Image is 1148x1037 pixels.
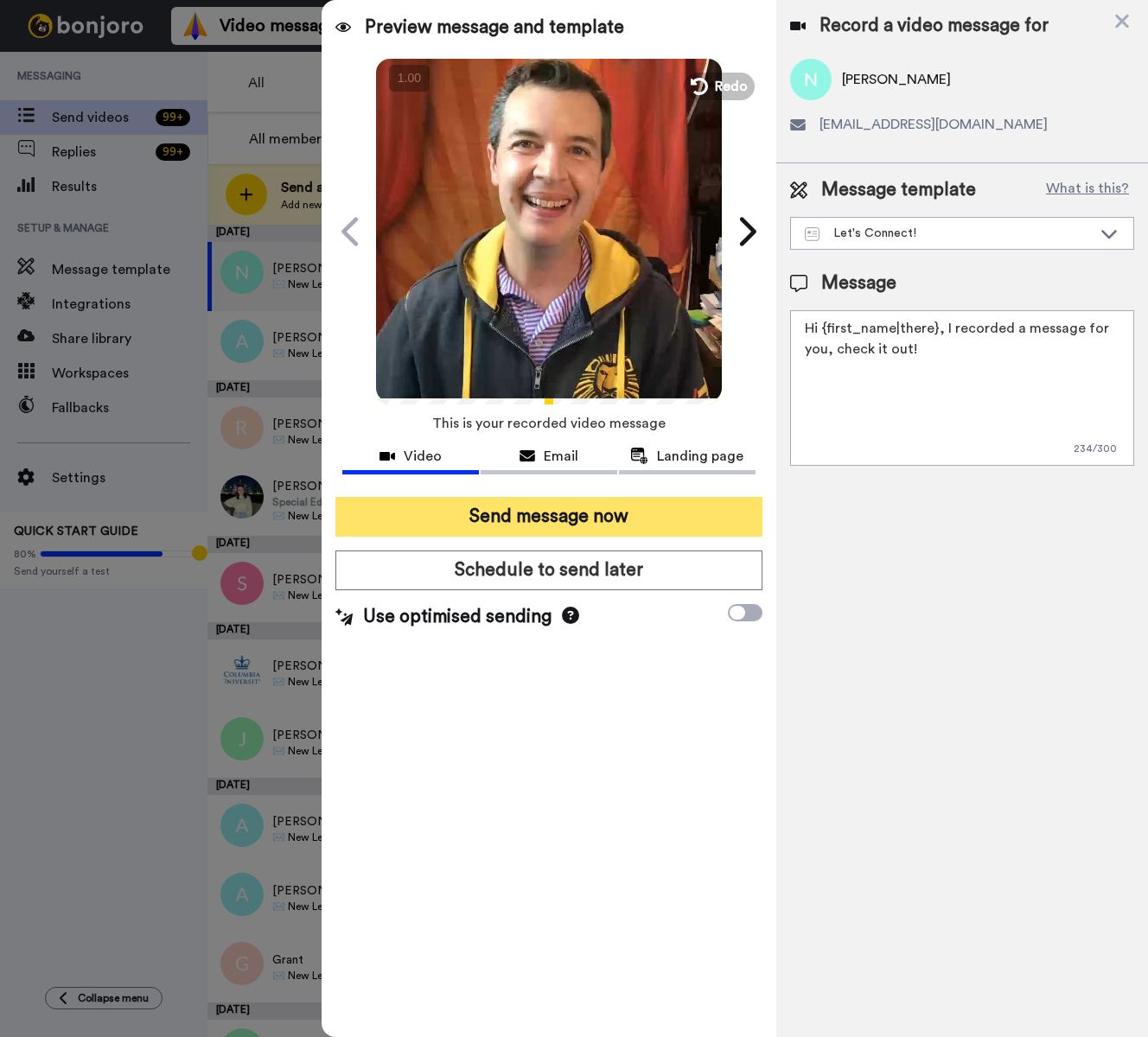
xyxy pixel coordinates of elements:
span: Message template [821,177,976,203]
button: Send message now [335,497,762,537]
span: Use optimised sending [363,604,552,630]
span: Landing page [657,446,743,467]
button: Schedule to send later [335,550,762,590]
textarea: Hi {first_name|there}, I recorded a message for you, check it out! [790,310,1134,466]
span: Email [544,446,578,467]
span: This is your recorded video message [432,404,666,442]
div: Let's Connect! [805,225,1092,242]
span: Video [404,446,442,467]
span: Message [821,270,896,296]
img: Message-temps.svg [805,227,820,241]
span: [EMAIL_ADDRESS][DOMAIN_NAME] [820,114,1048,135]
button: What is this? [1041,177,1134,203]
